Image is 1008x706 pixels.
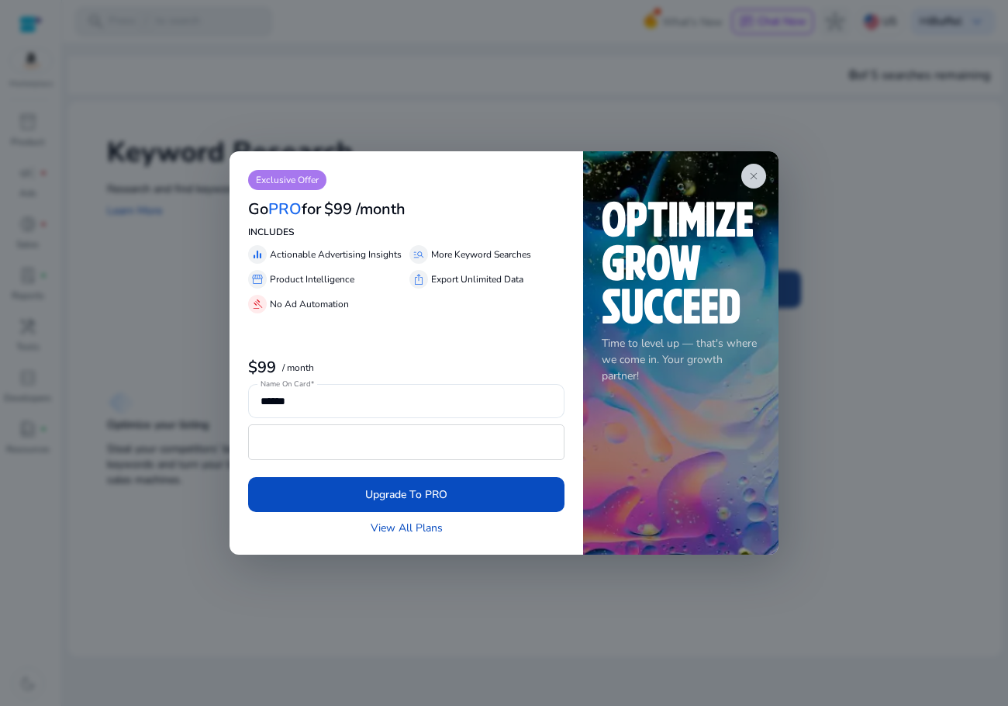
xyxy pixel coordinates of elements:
h3: $99 /month [324,200,406,219]
p: No Ad Automation [270,297,349,311]
mat-label: Name On Card [261,379,310,389]
b: $99 [248,357,276,378]
p: Exclusive Offer [248,170,326,190]
span: PRO [268,199,302,220]
span: manage_search [413,248,425,261]
p: INCLUDES [248,225,564,239]
span: gavel [251,298,264,310]
iframe: Secure payment input frame [257,427,556,458]
p: Actionable Advertising Insights [270,247,402,261]
span: Upgrade To PRO [365,486,447,503]
p: / month [282,363,314,373]
span: ios_share [413,273,425,286]
a: View All Plans [371,520,443,536]
p: Time to level up — that's where we come in. Your growth partner! [602,335,760,384]
span: close [747,170,760,182]
h3: Go for [248,200,321,219]
p: Export Unlimited Data [431,272,523,286]
span: equalizer [251,248,264,261]
button: Upgrade To PRO [248,477,564,512]
p: More Keyword Searches [431,247,531,261]
span: storefront [251,273,264,286]
p: Product Intelligence [270,272,354,286]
